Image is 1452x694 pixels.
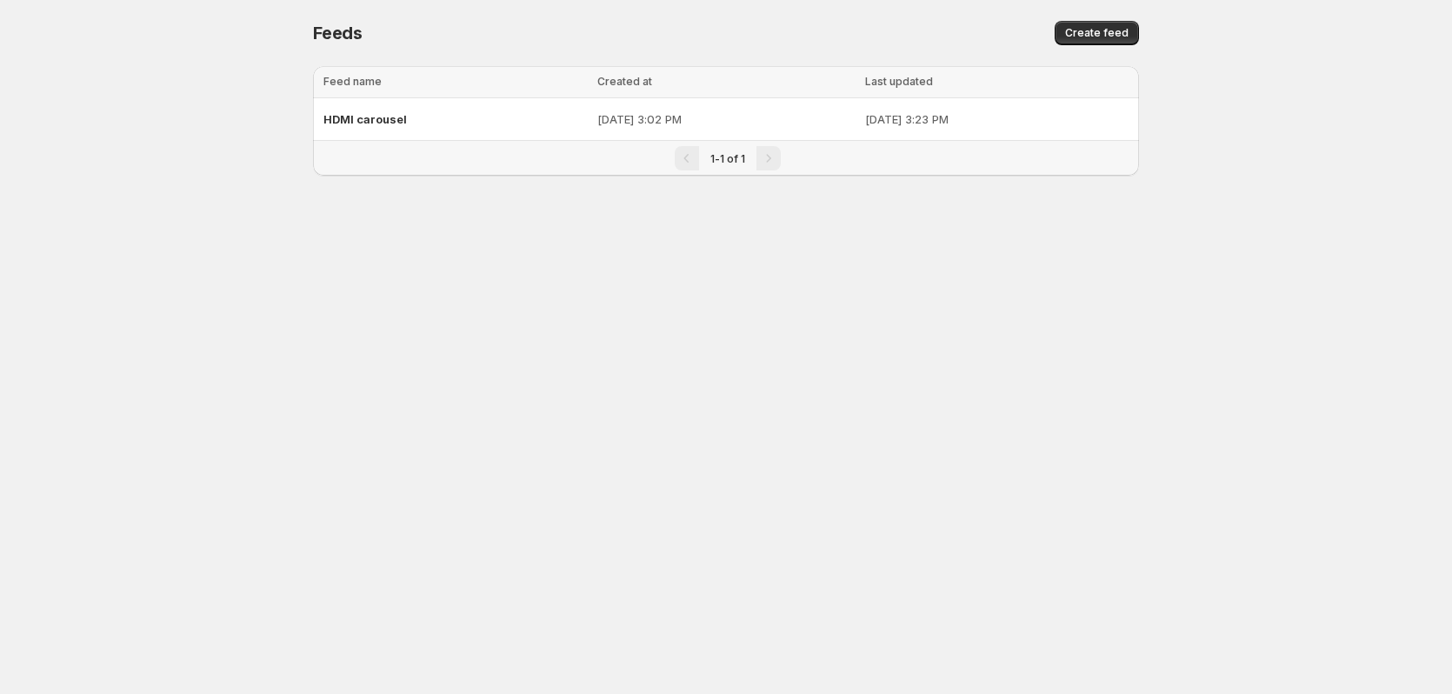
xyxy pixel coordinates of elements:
span: HDMI carousel [323,112,407,126]
nav: Pagination [313,140,1139,176]
p: [DATE] 3:02 PM [597,110,854,128]
span: Last updated [865,75,933,88]
span: 1-1 of 1 [710,152,745,165]
span: Created at [597,75,652,88]
span: Feeds [313,23,363,43]
span: Feed name [323,75,382,88]
span: Create feed [1065,26,1129,40]
p: [DATE] 3:23 PM [865,110,1129,128]
button: Create feed [1055,21,1139,45]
